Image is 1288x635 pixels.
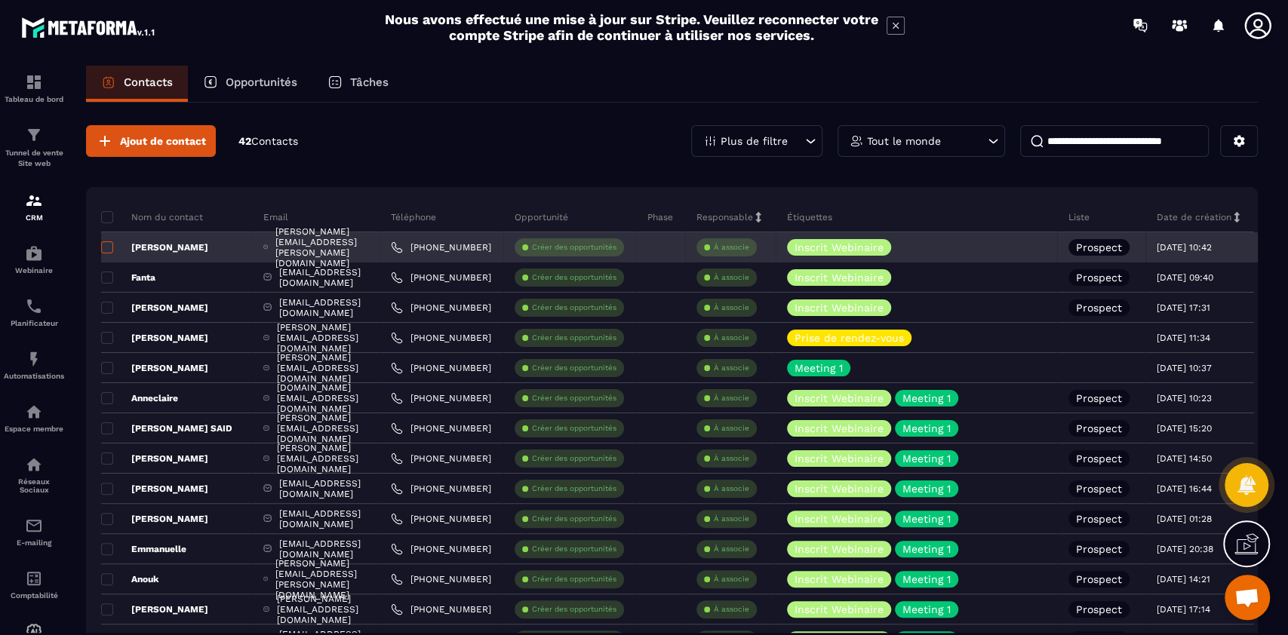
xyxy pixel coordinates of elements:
h2: Nous avons effectué une mise à jour sur Stripe. Veuillez reconnecter votre compte Stripe afin de ... [384,11,879,43]
span: Contacts [251,135,298,147]
p: Inscrit Webinaire [795,483,884,494]
p: Tâches [350,75,389,89]
p: [DATE] 15:20 [1157,423,1212,434]
p: Créer des opportunités [532,604,616,615]
a: formationformationTableau de bord [4,62,64,115]
p: Prise de rendez-vous [795,333,904,343]
p: [DATE] 10:23 [1157,393,1212,403]
p: [DATE] 01:28 [1157,514,1212,524]
p: Phase [647,211,673,223]
p: À associe [714,423,749,434]
p: Créer des opportunités [532,423,616,434]
p: Inscrit Webinaire [795,544,884,554]
p: Tunnel de vente Site web [4,148,64,169]
a: [PHONE_NUMBER] [391,302,491,314]
p: [PERSON_NAME] [101,302,208,314]
p: Fanta [101,271,155,284]
p: Inscrit Webinaire [795,242,884,253]
p: Inscrit Webinaire [795,393,884,403]
img: scheduler [25,297,43,315]
p: Date de création [1157,211,1231,223]
img: logo [21,14,157,41]
p: Responsable [696,211,753,223]
a: social-networksocial-networkRéseaux Sociaux [4,444,64,505]
p: Espace membre [4,425,64,433]
p: Anouk [101,573,158,585]
a: accountantaccountantComptabilité [4,558,64,611]
img: email [25,517,43,535]
a: [PHONE_NUMBER] [391,452,491,465]
p: Prospect [1076,393,1122,403]
p: Réseaux Sociaux [4,477,64,494]
p: Téléphone [391,211,436,223]
p: Opportunités [226,75,297,89]
p: À associe [714,242,749,253]
p: Plus de filtre [721,136,788,146]
p: CRM [4,213,64,222]
p: Contacts [124,75,173,89]
p: Inscrit Webinaire [795,604,884,615]
p: Inscrit Webinaire [795,514,884,524]
p: À associe [714,272,749,283]
a: [PHONE_NUMBER] [391,543,491,555]
p: Opportunité [515,211,568,223]
p: Inscrit Webinaire [795,574,884,584]
span: Ajout de contact [120,133,206,149]
p: Meeting 1 [902,544,951,554]
p: [DATE] 11:34 [1157,333,1210,343]
p: [DATE] 09:40 [1157,272,1213,283]
p: À associe [714,514,749,524]
p: [PERSON_NAME] [101,362,208,374]
img: formation [25,192,43,210]
p: [PERSON_NAME] [101,452,208,465]
p: Créer des opportunités [532,363,616,373]
a: [PHONE_NUMBER] [391,483,491,495]
a: [PHONE_NUMBER] [391,271,491,284]
p: Inscrit Webinaire [795,453,884,464]
p: [PERSON_NAME] [101,483,208,495]
p: Prospect [1076,514,1122,524]
p: À associe [714,453,749,464]
p: Prospect [1076,544,1122,554]
a: Opportunités [188,66,312,102]
p: Prospect [1076,483,1122,494]
a: [PHONE_NUMBER] [391,392,491,404]
p: Prospect [1076,453,1122,464]
a: automationsautomationsWebinaire [4,233,64,286]
p: Créer des opportunités [532,544,616,554]
a: [PHONE_NUMBER] [391,241,491,253]
p: [PERSON_NAME] SAID [101,422,232,434]
p: Créer des opportunités [532,242,616,253]
a: [PHONE_NUMBER] [391,513,491,525]
p: Liste [1068,211,1090,223]
p: [PERSON_NAME] [101,241,208,253]
p: Meeting 1 [902,514,951,524]
p: Prospect [1076,423,1122,434]
p: À associe [714,604,749,615]
p: Créer des opportunités [532,302,616,313]
img: automations [25,244,43,262]
p: Créer des opportunités [532,393,616,403]
a: Contacts [86,66,188,102]
p: Emmanuelle [101,543,186,555]
img: formation [25,73,43,91]
p: Prospect [1076,574,1122,584]
p: Créer des opportunités [532,574,616,584]
a: [PHONE_NUMBER] [391,362,491,374]
p: [PERSON_NAME] [101,513,208,525]
p: Inscrit Webinaire [795,423,884,434]
p: Étiquettes [787,211,832,223]
a: emailemailE-mailing [4,505,64,558]
div: Ouvrir le chat [1225,575,1270,620]
p: Tableau de bord [4,95,64,103]
p: À associe [714,302,749,313]
p: Meeting 1 [795,363,843,373]
p: Meeting 1 [902,393,951,403]
p: Meeting 1 [902,574,951,584]
img: automations [25,403,43,421]
p: [DATE] 14:50 [1157,453,1212,464]
a: Tâches [312,66,404,102]
a: automationsautomationsEspace membre [4,391,64,444]
p: [DATE] 10:37 [1157,363,1212,373]
p: [DATE] 20:38 [1157,544,1213,554]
